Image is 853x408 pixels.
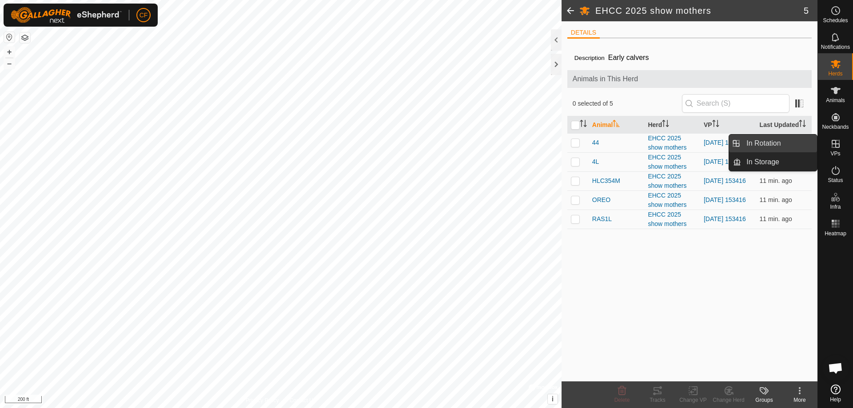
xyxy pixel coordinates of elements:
[711,396,746,404] div: Change Herd
[552,395,554,403] span: i
[729,135,817,152] li: In Rotation
[704,215,746,222] a: [DATE] 153416
[20,32,30,43] button: Map Layers
[746,138,781,149] span: In Rotation
[830,151,840,156] span: VPs
[4,47,15,57] button: +
[760,177,792,184] span: Sep 2, 2025, 8:32 PM
[746,396,782,404] div: Groups
[760,215,792,222] span: Sep 2, 2025, 8:32 PM
[613,121,620,128] p-sorticon: Activate to sort
[782,396,817,404] div: More
[741,135,817,152] a: In Rotation
[822,355,849,381] a: Open chat
[648,134,697,152] div: EHCC 2025 show mothers
[595,5,804,16] h2: EHCC 2025 show mothers
[4,32,15,43] button: Reset Map
[11,7,122,23] img: Gallagher Logo
[640,396,675,404] div: Tracks
[746,157,779,167] span: In Storage
[290,396,316,404] a: Contact Us
[246,396,279,404] a: Privacy Policy
[605,50,653,65] span: Early calvers
[4,58,15,69] button: –
[567,28,600,39] li: DETAILS
[648,210,697,229] div: EHCC 2025 show mothers
[822,124,849,130] span: Neckbands
[592,157,599,166] span: 4L
[592,176,620,186] span: HLC354M
[675,396,711,404] div: Change VP
[580,121,587,128] p-sorticon: Activate to sort
[573,74,806,84] span: Animals in This Herd
[140,11,148,20] span: CF
[574,55,605,61] label: Description
[830,204,841,210] span: Infra
[662,121,669,128] p-sorticon: Activate to sort
[548,394,558,404] button: i
[760,196,792,203] span: Sep 2, 2025, 8:32 PM
[592,214,612,224] span: RAS1L
[704,139,746,146] a: [DATE] 153416
[830,397,841,402] span: Help
[823,18,848,23] span: Schedules
[741,153,817,171] a: In Storage
[704,196,746,203] a: [DATE] 153416
[648,191,697,210] div: EHCC 2025 show mothers
[756,116,812,134] th: Last Updated
[704,158,746,165] a: [DATE] 153416
[712,121,719,128] p-sorticon: Activate to sort
[828,71,842,76] span: Herds
[592,138,599,147] span: 44
[614,397,630,403] span: Delete
[573,99,682,108] span: 0 selected of 5
[818,381,853,406] a: Help
[828,178,843,183] span: Status
[804,4,809,17] span: 5
[729,153,817,171] li: In Storage
[648,172,697,190] div: EHCC 2025 show mothers
[704,177,746,184] a: [DATE] 153416
[821,44,850,50] span: Notifications
[644,116,700,134] th: Herd
[682,94,789,113] input: Search (S)
[700,116,756,134] th: VP
[648,153,697,171] div: EHCC 2025 show mothers
[826,98,845,103] span: Animals
[799,121,806,128] p-sorticon: Activate to sort
[589,116,645,134] th: Animal
[592,195,610,205] span: OREO
[825,231,846,236] span: Heatmap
